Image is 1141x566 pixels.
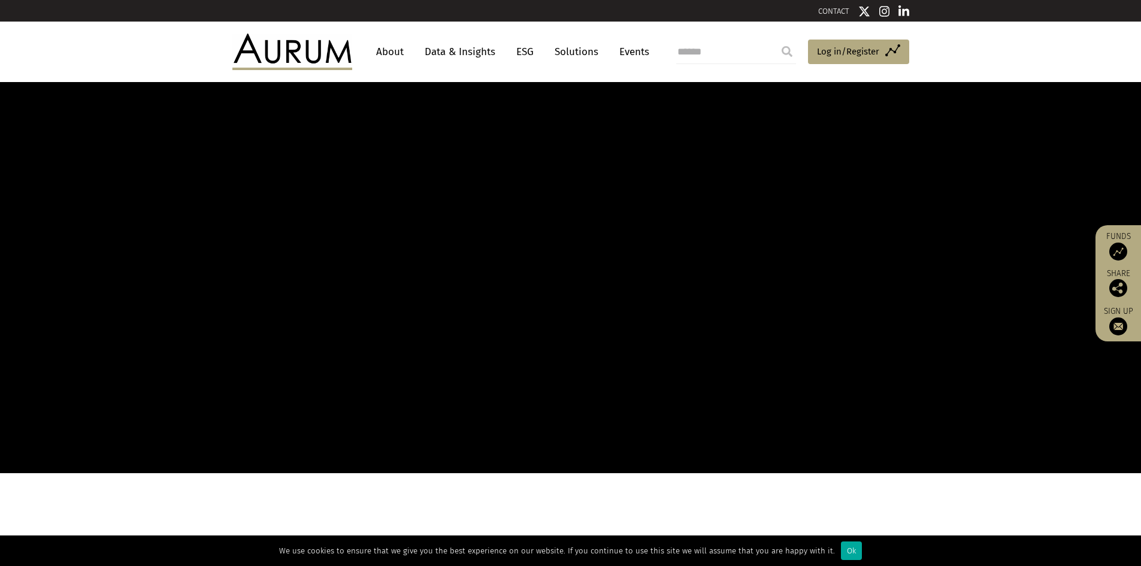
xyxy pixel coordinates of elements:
[1109,279,1127,297] img: Share this post
[1101,231,1135,261] a: Funds
[510,41,540,63] a: ESG
[898,5,909,17] img: Linkedin icon
[1101,270,1135,297] div: Share
[1109,317,1127,335] img: Sign up to our newsletter
[370,41,410,63] a: About
[549,41,604,63] a: Solutions
[841,541,862,560] div: Ok
[808,40,909,65] a: Log in/Register
[419,41,501,63] a: Data & Insights
[858,5,870,17] img: Twitter icon
[1101,306,1135,335] a: Sign up
[818,7,849,16] a: CONTACT
[232,34,352,69] img: Aurum
[775,40,799,63] input: Submit
[613,41,649,63] a: Events
[1109,243,1127,261] img: Access Funds
[879,5,890,17] img: Instagram icon
[817,44,879,59] span: Log in/Register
